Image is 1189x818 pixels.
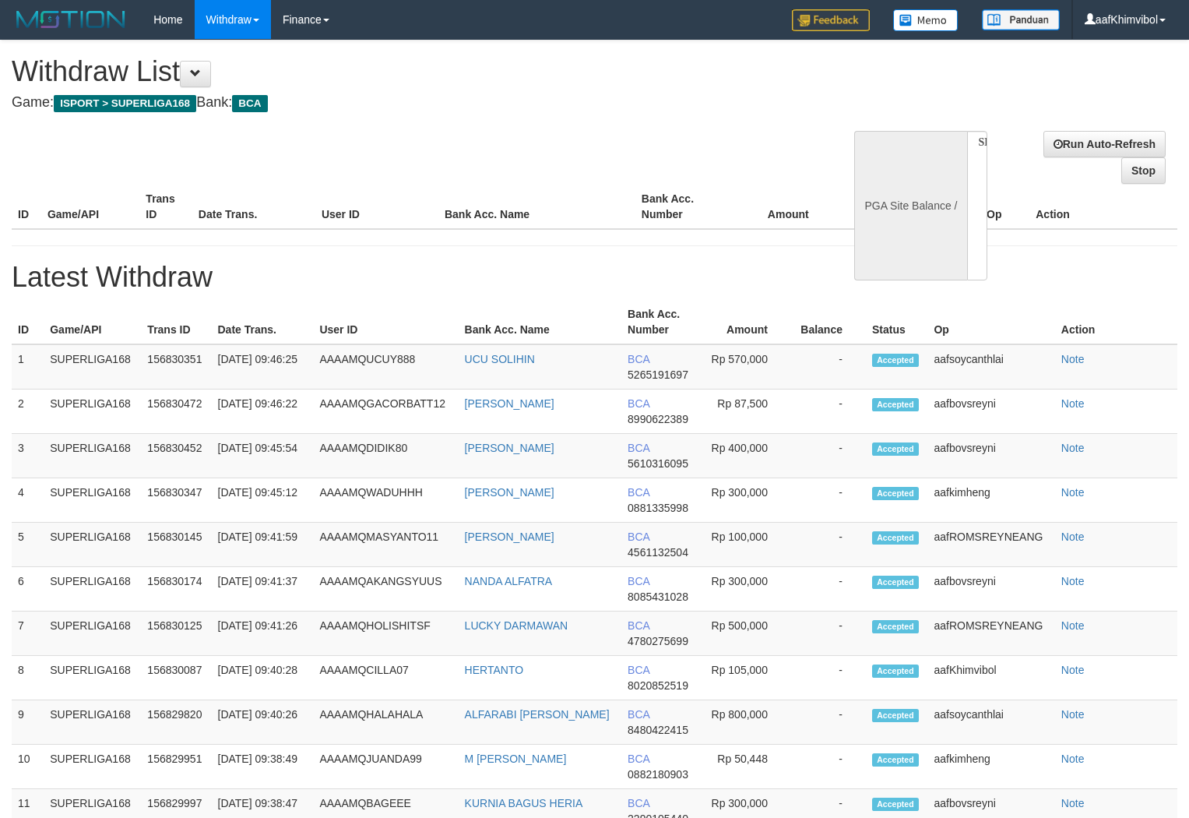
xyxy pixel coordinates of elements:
[980,185,1029,229] th: Op
[628,708,649,721] span: BCA
[872,531,919,545] span: Accepted
[44,700,141,745] td: SUPERLIGA168
[313,300,458,344] th: User ID
[465,353,535,365] a: UCU SOLIHIN
[832,185,923,229] th: Balance
[44,656,141,700] td: SUPERLIGA168
[141,567,211,612] td: 156830174
[141,434,211,478] td: 156830452
[12,656,44,700] td: 8
[791,700,866,745] td: -
[927,567,1054,612] td: aafbovsreyni
[703,745,791,789] td: Rp 50,448
[703,612,791,656] td: Rp 500,000
[927,745,1054,789] td: aafkimheng
[44,390,141,434] td: SUPERLIGA168
[927,478,1054,523] td: aafkimheng
[192,185,315,229] th: Date Trans.
[313,390,458,434] td: AAAAMQGACORBATT12
[703,344,791,390] td: Rp 570,000
[12,390,44,434] td: 2
[628,486,649,499] span: BCA
[141,523,211,567] td: 156830145
[703,700,791,745] td: Rp 800,000
[703,478,791,523] td: Rp 300,000
[313,612,458,656] td: AAAAMQHOLISHITSF
[12,56,777,87] h1: Withdraw List
[703,390,791,434] td: Rp 87,500
[212,523,314,567] td: [DATE] 09:41:59
[141,745,211,789] td: 156829951
[1061,753,1085,765] a: Note
[465,664,523,676] a: HERTANTO
[628,546,688,559] span: 4561132504
[791,523,866,567] td: -
[313,523,458,567] td: AAAAMQMASYANTO11
[872,576,919,589] span: Accepted
[44,478,141,523] td: SUPERLIGA168
[628,413,688,425] span: 8990622389
[791,567,866,612] td: -
[703,300,791,344] th: Amount
[141,344,211,390] td: 156830351
[872,753,919,767] span: Accepted
[465,486,554,499] a: [PERSON_NAME]
[927,612,1054,656] td: aafROMSREYNEANG
[465,442,554,454] a: [PERSON_NAME]
[628,797,649,809] span: BCA
[628,397,649,410] span: BCA
[465,753,567,765] a: M [PERSON_NAME]
[12,185,41,229] th: ID
[459,300,621,344] th: Bank Acc. Name
[44,434,141,478] td: SUPERLIGA168
[1043,131,1166,157] a: Run Auto-Refresh
[703,656,791,700] td: Rp 105,000
[465,397,554,410] a: [PERSON_NAME]
[12,523,44,567] td: 5
[1029,185,1177,229] th: Action
[313,745,458,789] td: AAAAMQJUANDA99
[1061,708,1085,721] a: Note
[628,368,688,381] span: 5265191697
[1061,486,1085,499] a: Note
[927,656,1054,700] td: aafKhimvibol
[141,612,211,656] td: 156830125
[1121,157,1166,184] a: Stop
[212,612,314,656] td: [DATE] 09:41:26
[733,185,832,229] th: Amount
[628,502,688,514] span: 0881335998
[628,753,649,765] span: BCA
[791,745,866,789] td: -
[1061,797,1085,809] a: Note
[12,95,777,111] h4: Game: Bank:
[313,700,458,745] td: AAAAMQHALAHALA
[1061,619,1085,632] a: Note
[41,185,139,229] th: Game/API
[893,9,959,31] img: Button%20Memo.svg
[703,567,791,612] td: Rp 300,000
[313,478,458,523] td: AAAAMQWADUHHH
[465,619,568,632] a: LUCKY DARMAWAN
[628,457,688,470] span: 5610316095
[212,300,314,344] th: Date Trans.
[628,724,688,736] span: 8480422415
[141,656,211,700] td: 156830087
[791,344,866,390] td: -
[1061,442,1085,454] a: Note
[791,300,866,344] th: Balance
[1061,575,1085,587] a: Note
[872,620,919,633] span: Accepted
[12,262,1177,293] h1: Latest Withdraw
[628,619,649,632] span: BCA
[927,434,1054,478] td: aafbovsreyni
[12,434,44,478] td: 3
[44,745,141,789] td: SUPERLIGA168
[12,478,44,523] td: 4
[1061,397,1085,410] a: Note
[465,797,583,809] a: KURNIA BAGUS HERIA
[872,442,919,456] span: Accepted
[872,709,919,722] span: Accepted
[139,185,192,229] th: Trans ID
[628,531,649,543] span: BCA
[12,745,44,789] td: 10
